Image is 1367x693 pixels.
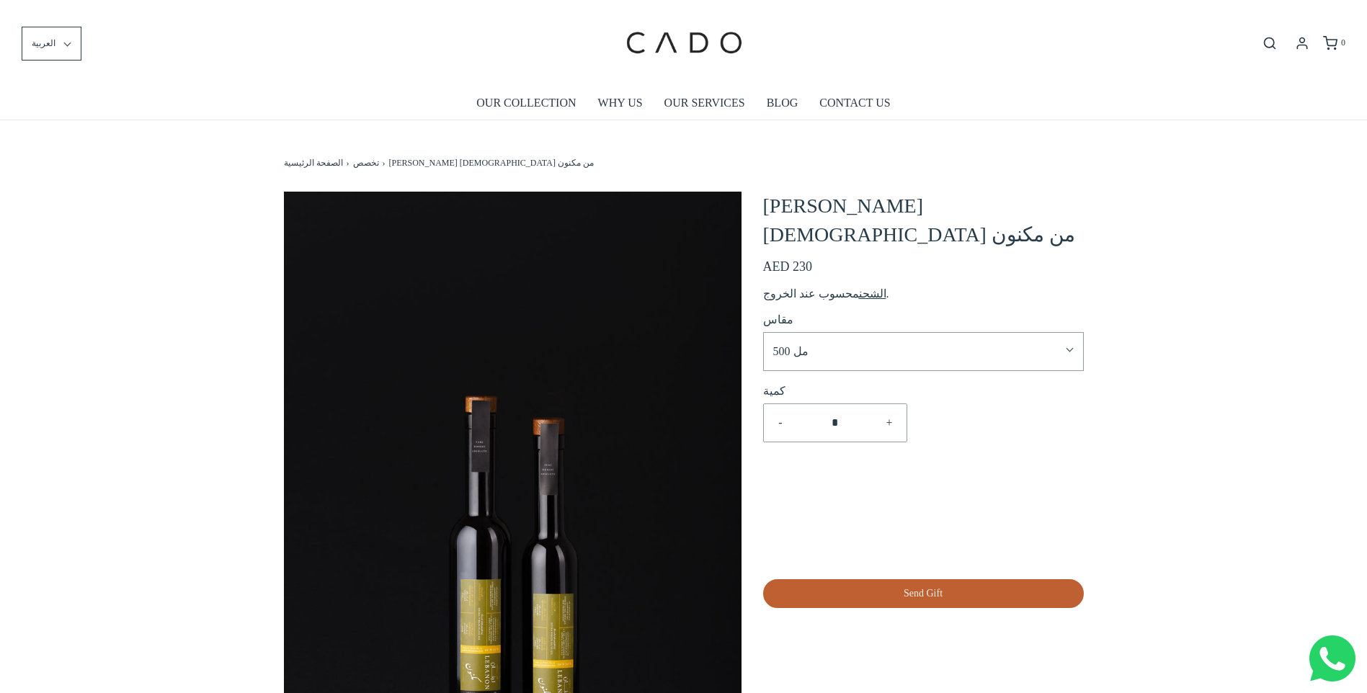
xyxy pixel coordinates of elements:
label: مقاس [763,310,793,329]
img: Whatsapp [1309,635,1355,681]
span: 0 [1341,37,1345,48]
span: › [347,156,353,170]
span: › [383,156,389,170]
a: تخصص [353,156,383,170]
button: Reduce item quantity by one [764,404,798,442]
a: BLOG [767,86,798,120]
a: Send Gift [763,579,1084,608]
button: 500 مل [763,332,1084,371]
a: OUR COLLECTION [476,86,576,120]
h1: [PERSON_NAME] [DEMOGRAPHIC_DATA] من مكنون [763,192,1084,249]
span: AED 230 [763,259,813,274]
span: 500 مل [773,342,1058,361]
a: OUR SERVICES [664,86,745,120]
a: CONTACT US [819,86,890,120]
div: محسوب عند الخروج. [763,285,1084,303]
button: افتح شريط البحث [1257,35,1283,51]
label: كمية [763,382,907,401]
a: الصفحة الرئيسية [284,156,347,170]
button: Increase item quantity by one [872,404,906,442]
span: [PERSON_NAME] [DEMOGRAPHIC_DATA] من مكنون [389,156,594,170]
span: العربية [32,37,55,50]
nav: breadcrumbs [284,120,1084,177]
a: الشحن [859,287,886,300]
img: cadogifting [622,11,744,76]
a: WHY US [598,86,643,120]
a: 0 [1322,36,1345,50]
button: العربية [22,27,81,61]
